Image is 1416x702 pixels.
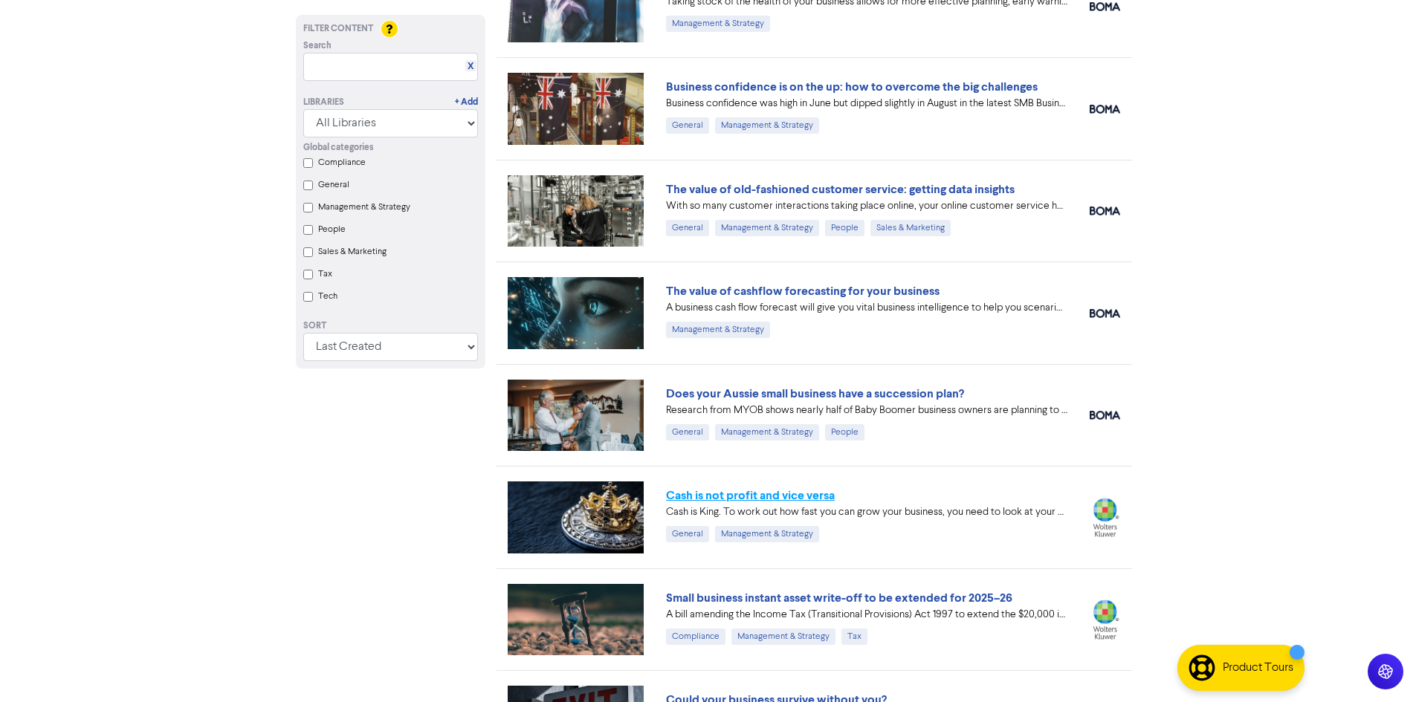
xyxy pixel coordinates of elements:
div: Management & Strategy [715,424,819,441]
div: Management & Strategy [715,117,819,134]
div: Sales & Marketing [870,220,951,236]
span: Search [303,39,332,53]
div: Management & Strategy [731,628,835,645]
a: + Add [455,96,478,109]
label: Tax [318,267,332,281]
div: General [666,117,709,134]
div: A bill amending the Income Tax (Transitional Provisions) Act 1997 to extend the $20,000 instant a... [666,607,1067,623]
div: People [825,220,864,236]
div: Filter Content [303,22,478,36]
div: Research from MYOB shows nearly half of Baby Boomer business owners are planning to exit in the n... [666,403,1067,418]
div: General [666,526,709,542]
label: General [318,178,349,192]
div: General [666,424,709,441]
div: Tax [841,628,867,645]
div: Management & Strategy [666,16,770,32]
img: boma [1090,105,1120,114]
img: boma_accounting [1090,2,1120,11]
iframe: Chat Widget [1342,631,1416,702]
a: The value of old-fashioned customer service: getting data insights [666,182,1015,197]
div: Cash is King. To work out how fast you can grow your business, you need to look at your projected... [666,504,1067,520]
div: Sort [303,319,478,333]
a: Small business instant asset write-off to be extended for 2025–26 [666,591,1012,605]
label: Sales & Marketing [318,245,387,259]
div: Compliance [666,628,725,645]
img: boma [1090,207,1120,215]
img: wolters_kluwer [1090,599,1120,639]
img: boma [1090,411,1120,420]
a: Cash is not profit and vice versa [666,488,835,503]
div: Management & Strategy [666,322,770,338]
a: Does your Aussie small business have a succession plan? [666,386,964,401]
div: General [666,220,709,236]
img: boma_accounting [1090,309,1120,318]
label: Tech [318,290,337,303]
label: People [318,223,346,236]
img: wolterskluwer [1090,498,1120,537]
a: The value of cashflow forecasting for your business [666,284,940,299]
div: With so many customer interactions taking place online, your online customer service has to be fi... [666,198,1067,214]
div: Management & Strategy [715,220,819,236]
label: Compliance [318,156,366,169]
a: X [468,61,473,72]
a: Business confidence is on the up: how to overcome the big challenges [666,79,1038,94]
div: Global categories [303,141,478,155]
div: Management & Strategy [715,526,819,542]
div: Libraries [303,96,344,109]
div: A business cash flow forecast will give you vital business intelligence to help you scenario-plan... [666,300,1067,316]
div: Business confidence was high in June but dipped slightly in August in the latest SMB Business Ins... [666,96,1067,111]
label: Management & Strategy [318,201,410,214]
div: People [825,424,864,441]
